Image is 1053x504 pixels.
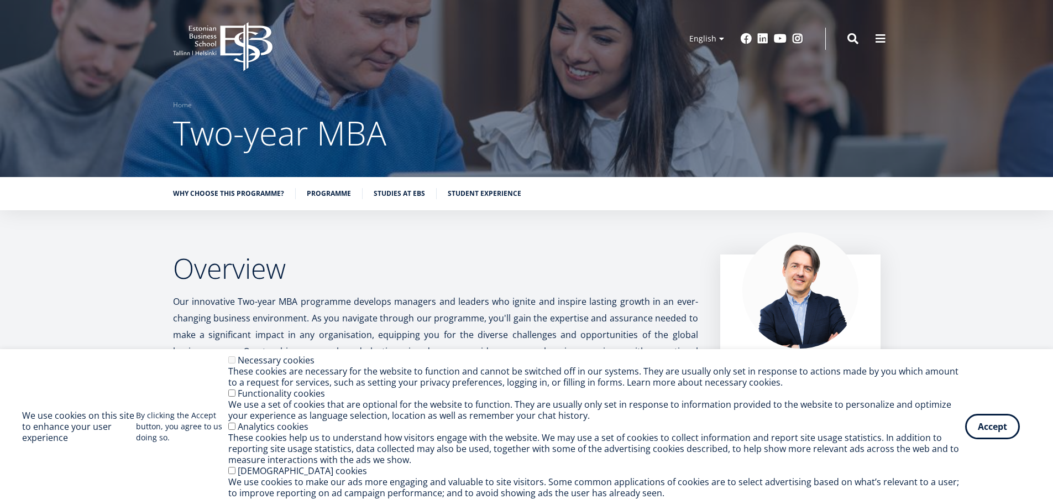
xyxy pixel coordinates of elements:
button: Accept [965,414,1020,439]
span: Two-year MBA [173,110,386,155]
div: We use cookies to make our ads more engaging and valuable to site visitors. Some common applicati... [228,476,965,498]
a: Why choose this programme? [173,188,284,199]
a: Programme [307,188,351,199]
a: Studies at EBS [374,188,425,199]
a: Instagram [792,33,803,44]
h2: Overview [173,254,698,282]
a: Facebook [741,33,752,44]
img: Marko Rillo [742,232,858,349]
a: Youtube [774,33,787,44]
h2: We use cookies on this site to enhance your user experience [22,410,136,443]
label: Necessary cookies [238,354,315,366]
p: Our innovative Two-year MBA programme develops managers and leaders who ignite and inspire lastin... [173,293,698,376]
div: We use a set of cookies that are optional for the website to function. They are usually only set ... [228,399,965,421]
a: Home [173,100,192,111]
label: [DEMOGRAPHIC_DATA] cookies [238,465,367,477]
p: By clicking the Accept button, you agree to us doing so. [136,410,228,443]
a: Student experience [448,188,521,199]
a: Linkedin [757,33,768,44]
label: Functionality cookies [238,387,325,399]
div: These cookies are necessary for the website to function and cannot be switched off in our systems... [228,366,965,388]
div: These cookies help us to understand how visitors engage with the website. We may use a set of coo... [228,432,965,465]
label: Analytics cookies [238,420,308,433]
